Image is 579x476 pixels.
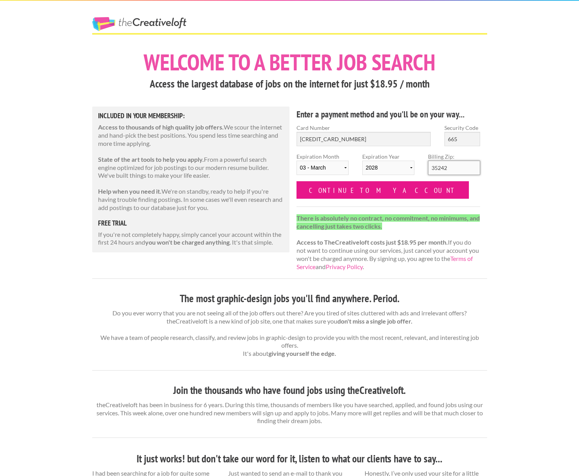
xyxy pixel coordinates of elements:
label: Expiration Month [297,152,349,181]
h3: The most graphic-design jobs you'll find anywhere. Period. [92,291,487,306]
a: The Creative Loft [92,17,186,31]
h3: It just works! but don't take our word for it, listen to what our clients have to say... [92,451,487,466]
p: We scour the internet and hand-pick the best positions. You spend less time searching and more ti... [98,123,284,147]
p: If you do not want to continue using our services, just cancel your account you won't be charged ... [297,214,481,271]
input: Continue to my account [297,181,469,199]
select: Expiration Year [362,161,414,175]
p: If you're not completely happy, simply cancel your account within the first 24 hours and . It's t... [98,231,284,247]
h3: Join the thousands who have found jobs using theCreativeloft. [92,383,487,398]
strong: you won't be charged anything [145,238,230,246]
h1: Welcome to a better job search [92,51,487,73]
strong: don't miss a single job offer. [337,317,412,325]
label: Card Number [297,124,431,132]
p: From a powerful search engine optimized for job postings to our modern resume builder. We've buil... [98,156,284,180]
p: Do you ever worry that you are not seeing all of the job offers out there? Are you tired of sites... [92,309,487,358]
strong: giving yourself the edge. [268,350,336,357]
label: Billing Zip: [428,152,480,161]
a: Terms of Service [297,255,473,270]
h5: Included in Your Membership: [98,112,284,119]
h5: free trial [98,220,284,227]
h3: Access the largest database of jobs on the internet for just $18.95 / month [92,77,487,91]
strong: State of the art tools to help you apply. [98,156,204,163]
a: Privacy Policy [326,263,363,270]
strong: Access to thousands of high quality job offers. [98,123,224,131]
p: theCreativeloft has been in business for 6 years. During this time, thousands of members like you... [92,401,487,425]
h4: Enter a payment method and you'll be on your way... [297,108,481,121]
strong: There is absolutely no contract, no commitment, no minimums, and cancelling just takes two clicks. [297,214,480,230]
strong: Help when you need it. [98,187,161,195]
strong: Access to TheCreativeloft costs just $18.95 per month. [297,238,448,246]
select: Expiration Month [297,161,349,175]
label: Security Code [444,124,480,132]
p: We're on standby, ready to help if you're having trouble finding postings. In some cases we'll ev... [98,187,284,212]
label: Expiration Year [362,152,414,181]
